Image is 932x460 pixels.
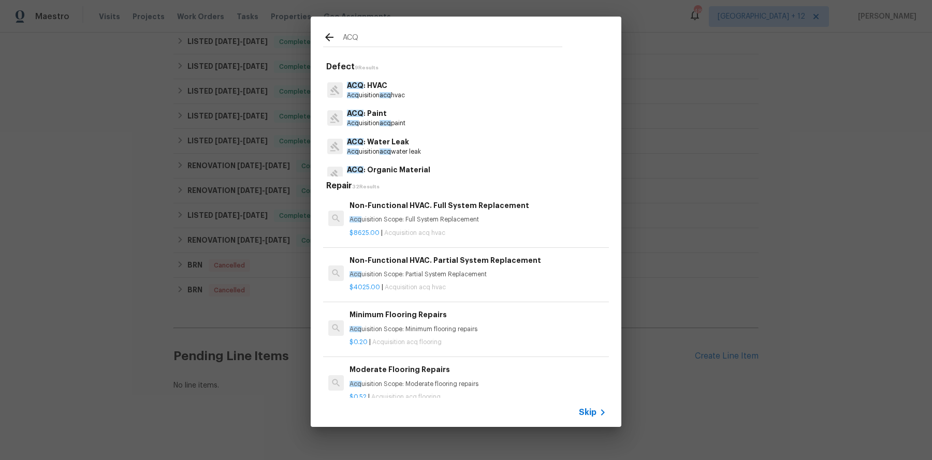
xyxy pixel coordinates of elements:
p: uisition organic material [347,175,439,184]
span: ACQ [347,110,363,117]
span: Acq [347,176,359,183]
span: acq [380,120,391,126]
span: acq [380,176,391,183]
span: acq [380,92,391,98]
span: $0.20 [349,339,368,345]
span: ACQ [347,166,363,173]
span: Acq [349,326,361,332]
p: : HVAC [347,80,405,91]
span: Acquisition acq hvac [385,284,446,290]
h6: Non-Functional HVAC. Full System Replacement [349,200,606,211]
p: : Water Leak [347,137,421,147]
h6: Non-Functional HVAC. Partial System Replacement [349,255,606,266]
span: 9 Results [355,65,378,70]
h5: Defect [326,62,609,72]
p: : Paint [347,108,405,119]
p: uisition Scope: Partial System Replacement [349,270,606,279]
span: Acquisition acq flooring [371,394,441,400]
h5: Repair [326,181,609,191]
span: acq [380,149,391,155]
h6: Moderate Flooring Repairs [349,364,606,375]
h6: Minimum Flooring Repairs [349,309,606,320]
span: Acq [347,120,359,126]
p: uisition water leak [347,147,421,156]
span: Acquisition acq flooring [372,339,442,345]
p: uisition Scope: Minimum flooring repairs [349,325,606,334]
span: $8625.00 [349,230,380,236]
p: | [349,338,606,347]
span: Acq [349,271,361,277]
span: Acq [347,92,359,98]
p: | [349,393,606,402]
span: ACQ [347,82,363,89]
span: Acq [349,381,361,387]
span: Acq [347,149,359,155]
input: Search issues or repairs [343,31,562,47]
span: Skip [579,407,596,418]
span: Acq [349,216,361,222]
p: | [349,283,606,292]
p: : Organic Material [347,165,439,175]
span: 32 Results [352,184,380,189]
span: Acquisition acq hvac [384,230,445,236]
p: uisition paint [347,119,405,128]
span: ACQ [347,138,363,145]
p: | [349,229,606,238]
span: $0.52 [349,394,367,400]
span: $4025.00 [349,284,380,290]
p: uisition Scope: Full System Replacement [349,215,606,224]
p: uisition hvac [347,91,405,100]
p: uisition Scope: Moderate flooring repairs [349,380,606,389]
